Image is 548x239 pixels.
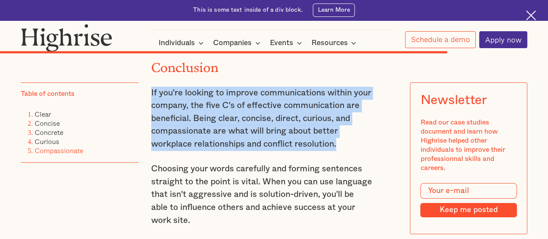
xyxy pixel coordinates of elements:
div: Companies [213,38,263,48]
a: Apply now [479,31,527,48]
input: Keep me posted [420,203,516,217]
a: Concrete [35,127,63,138]
img: Highrise logo [21,24,112,52]
div: Individuals [159,38,195,48]
input: Your e-mail [420,183,516,199]
a: Concise [35,118,60,128]
p: Choosing your words carefully and forming sentences straight to the point is vital. When you can ... [151,163,373,227]
div: Companies [213,38,252,48]
div: Table of contents [21,89,75,98]
div: Resources [311,38,347,48]
a: Schedule a demo [405,31,476,48]
div: Read our case studies document and learn how Highrise helped other individuals to improve their p... [420,118,516,173]
div: Resources [311,38,359,48]
a: Clear [35,109,51,119]
img: Cross icon [526,10,536,20]
div: Individuals [159,38,206,48]
div: Events [270,38,293,48]
form: Modal Form [420,183,516,217]
a: Curious [35,136,59,147]
p: If you're looking to improve communications within your company, the five C's of effective commun... [151,87,373,151]
div: Newsletter [420,93,486,108]
a: Learn More [313,3,355,17]
div: Events [270,38,305,48]
h2: Conclusion [151,57,373,72]
a: Compassionate [35,145,83,156]
div: This is some text inside of a div block. [193,6,303,14]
